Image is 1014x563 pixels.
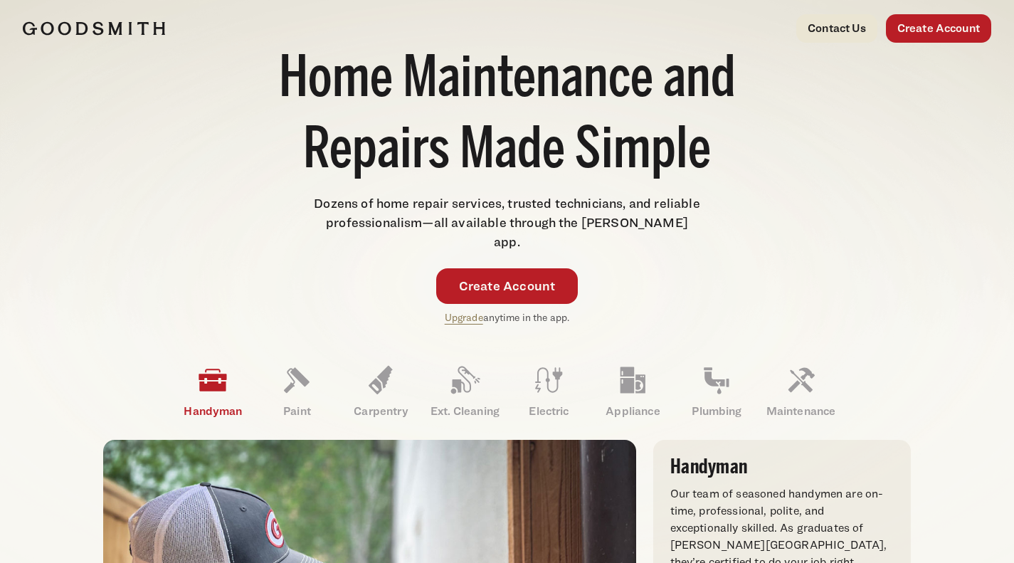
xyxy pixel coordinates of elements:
p: Handyman [171,403,255,420]
a: Appliance [591,354,675,428]
a: Create Account [436,268,579,304]
p: Maintenance [759,403,843,420]
a: Ext. Cleaning [423,354,507,428]
span: Dozens of home repair services, trusted technicians, and reliable professionalism—all available t... [314,196,699,249]
a: Handyman [171,354,255,428]
p: anytime in the app. [445,310,570,326]
a: Carpentry [339,354,423,428]
p: Plumbing [675,403,759,420]
a: Create Account [886,14,991,43]
a: Contact Us [796,14,877,43]
p: Electric [507,403,591,420]
a: Maintenance [759,354,843,428]
h1: Home Maintenance and Repairs Made Simple [265,46,749,188]
p: Carpentry [339,403,423,420]
h3: Handyman [670,457,894,477]
a: Paint [255,354,339,428]
a: Plumbing [675,354,759,428]
img: Goodsmith [23,21,165,36]
a: Upgrade [445,311,483,323]
a: Electric [507,354,591,428]
p: Appliance [591,403,675,420]
p: Ext. Cleaning [423,403,507,420]
p: Paint [255,403,339,420]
